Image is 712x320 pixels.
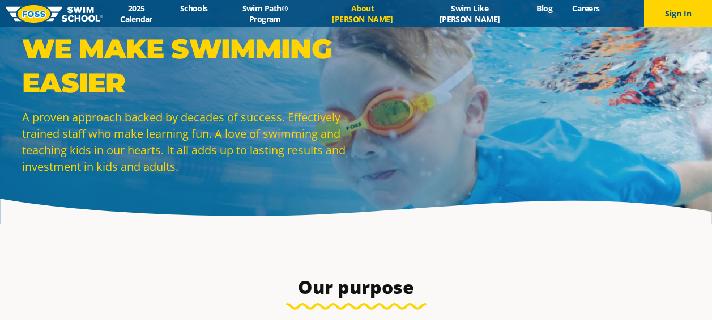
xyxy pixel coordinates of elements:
img: FOSS Swim School Logo [6,5,103,23]
p: A proven approach backed by decades of success. Effectively trained staff who make learning fun. ... [22,109,351,175]
a: Careers [562,3,609,14]
h3: Our purpose [89,276,624,298]
a: About [PERSON_NAME] [312,3,412,24]
a: 2025 Calendar [103,3,170,24]
a: Swim Like [PERSON_NAME] [412,3,527,24]
p: WE MAKE SWIMMING EASIER [22,32,351,100]
a: Schools [170,3,218,14]
a: Swim Path® Program [218,3,312,24]
a: Blog [527,3,562,14]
